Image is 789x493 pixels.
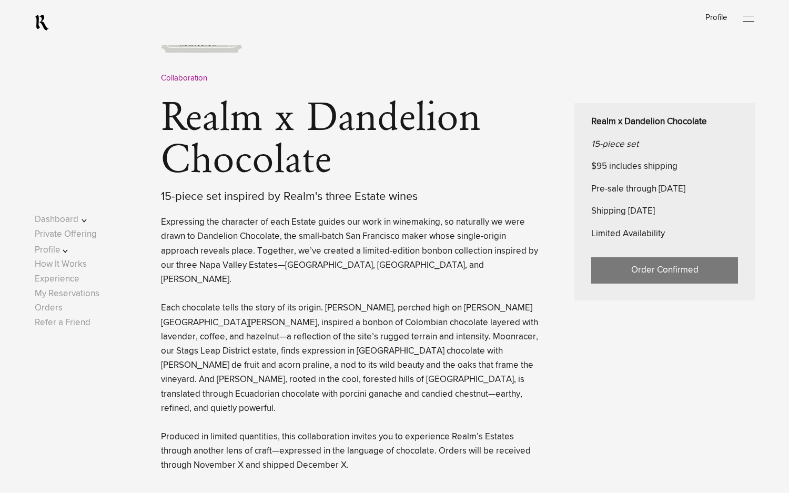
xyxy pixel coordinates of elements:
[35,14,49,31] a: RealmCellars
[161,218,538,470] lightning-formatted-text: Expressing the character of each Estate guides our work in winemaking, so naturally we were drawn...
[35,213,102,227] button: Dashboard
[161,98,574,205] h1: Realm x Dandelion Chocolate
[35,304,63,313] a: Orders
[35,275,79,284] a: Experience
[591,227,738,241] p: Limited Availability
[161,188,543,205] div: 15-piece set inspired by Realm's three Estate wines
[591,183,738,196] p: Pre-sale through [DATE]
[705,14,727,22] a: Profile
[161,72,755,85] div: Collaboration
[35,260,87,269] a: How It Works
[591,117,707,126] strong: Realm x Dandelion Chocolate
[591,140,639,149] em: 15-piece set
[35,318,90,327] a: Refer a Friend
[591,205,738,218] p: Shipping [DATE]
[35,289,99,298] a: My Reservations
[591,160,738,174] p: $95 includes shipping
[35,230,97,239] a: Private Offering
[35,243,102,257] button: Profile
